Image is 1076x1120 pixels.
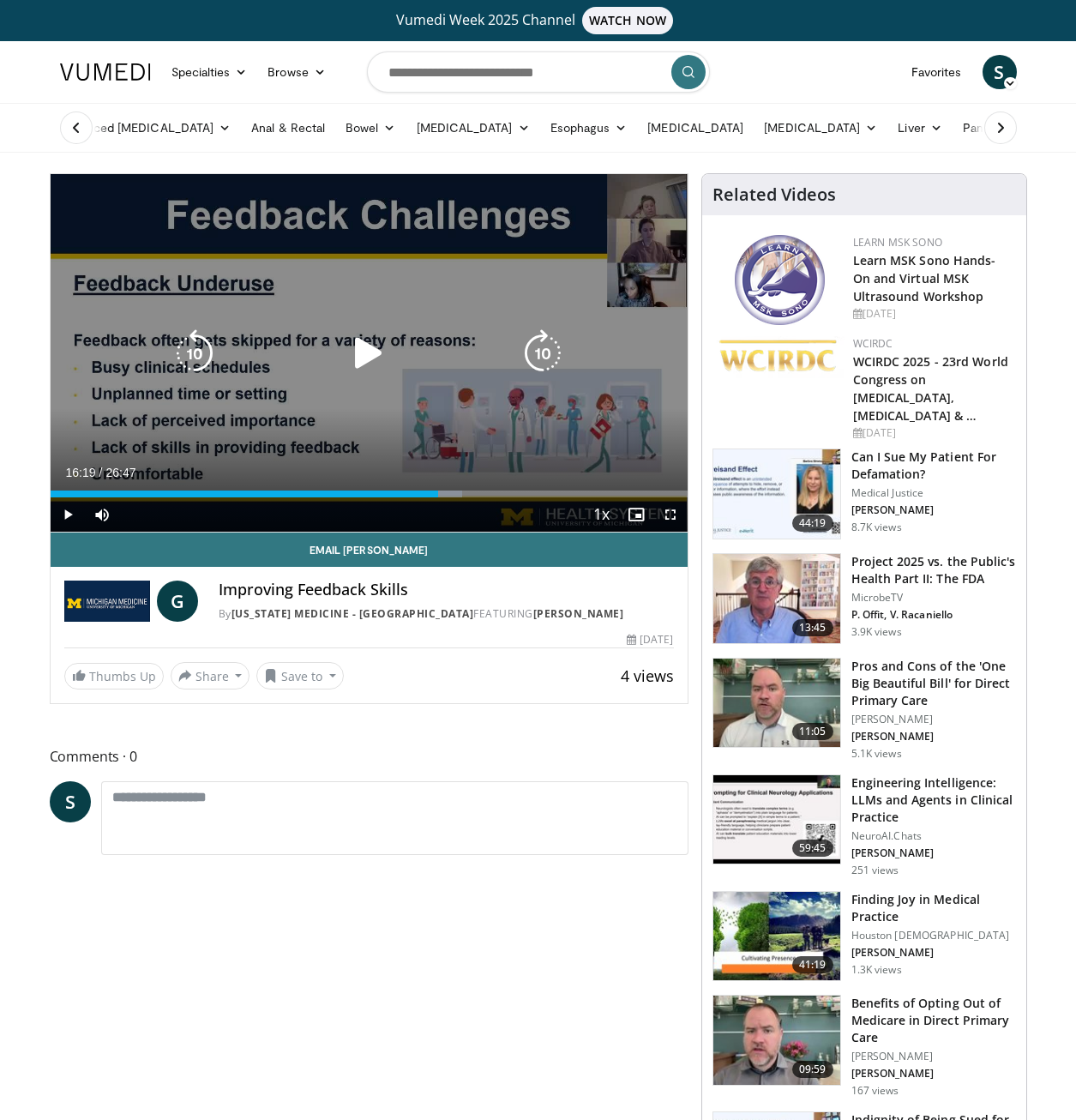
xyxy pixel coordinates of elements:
[716,336,845,378] img: ffc82633-9a14-4d8c-a33d-97fccf70c641.png.150x105_q85_autocrop_double_scale_upscale_version-0.2.png
[50,745,688,768] span: Comments 0
[219,581,674,599] h4: Improving Feedback Skills
[851,929,1016,942] p: Houston [DEMOGRAPHIC_DATA]
[637,111,754,145] a: [MEDICAL_DATA]
[50,111,242,145] a: Advanced [MEDICAL_DATA]
[853,306,1013,322] div: [DATE]
[713,892,840,981] img: 28b597b0-0875-49aa-8148-c5eb456bfa8e.150x105_q85_crop-smart_upscale.jpg
[792,619,833,636] span: 13:45
[66,466,96,479] span: 16:19
[713,659,840,748] img: d9992acc-5628-44c3-88ea-bb74804de564.150x105_q85_crop-smart_upscale.jpg
[851,829,1016,843] p: NeuroAI.Chats
[851,963,902,977] p: 1.3K views
[171,662,250,689] button: Share
[851,1067,1016,1081] p: [PERSON_NAME]
[712,184,836,205] h4: Related Videos
[792,723,833,740] span: 11:05
[367,51,710,93] input: Search topics, interventions
[51,174,688,533] video-js: Video Player
[853,336,893,351] a: WCIRDC
[851,449,1016,483] h3: Can I Sue My Patient For Defamation?
[713,554,840,643] img: 756bda5e-05c1-488d-885e-e45646a3debb.150x105_q85_crop-smart_upscale.jpg
[712,449,1016,539] a: 44:19 Can I Sue My Patient For Defamation? Medical Justice [PERSON_NAME] 8.7K views
[851,747,902,761] p: 5.1K views
[851,995,1016,1046] h3: Benefits of Opting Out of Medicare in Direct Primary Care
[712,774,1016,877] a: 59:45 Engineering Intelligence: LLMs and Agents in Clinical Practice NeuroAI.Chats [PERSON_NAME] ...
[585,497,619,532] button: Playback Rate
[60,63,151,81] img: VuMedi Logo
[713,775,840,864] img: ea6b8c10-7800-4812-b957-8d44f0be21f9.150x105_q85_crop-smart_upscale.jpg
[853,425,1013,441] div: [DATE]
[853,252,996,304] a: Learn MSK Sono Hands-On and Virtual MSK Ultrasound Workshop
[887,111,952,145] a: Liver
[335,111,406,145] a: Bowel
[621,665,674,686] span: 4 views
[161,55,258,89] a: Specialties
[792,840,833,857] span: 59:45
[219,606,674,622] div: By FEATURING
[627,632,673,647] div: [DATE]
[851,864,899,877] p: 251 views
[792,515,833,532] span: 44:19
[105,466,135,479] span: 26:47
[51,491,688,497] div: Progress Bar
[712,658,1016,761] a: 11:05 Pros and Cons of the 'One Big Beautiful Bill' for Direct Primary Care [PERSON_NAME] [PERSON...
[851,658,1016,709] h3: Pros and Cons of the 'One Big Beautiful Bill' for Direct Primary Care
[582,7,673,34] span: WATCH NOW
[851,486,1016,500] p: Medical Justice
[851,608,1016,622] p: P. Offit, V. Racaniello
[983,55,1017,89] a: S
[540,111,638,145] a: Esophagus
[619,497,653,532] button: Enable picture-in-picture mode
[63,7,1014,34] a: Vumedi Week 2025 ChannelWATCH NOW
[241,111,335,145] a: Anal & Rectal
[851,713,1016,726] p: [PERSON_NAME]
[792,956,833,973] span: 41:19
[851,891,1016,925] h3: Finding Joy in Medical Practice
[851,846,1016,860] p: [PERSON_NAME]
[851,553,1016,587] h3: Project 2025 vs. the Public's Health Part II: The FDA
[735,235,825,325] img: 4ce8947a-107b-4209-aad2-fe49418c94a8.png.150x105_q85_autocrop_double_scale_upscale_version-0.2.png
[853,353,1008,424] a: WCIRDC 2025 - 23rd World Congress on [MEDICAL_DATA], [MEDICAL_DATA] & …
[712,995,1016,1098] a: 09:59 Benefits of Opting Out of Medicare in Direct Primary Care [PERSON_NAME] [PERSON_NAME] 167 v...
[901,55,972,89] a: Favorites
[99,466,103,479] span: /
[256,662,344,689] button: Save to
[85,497,119,532] button: Mute
[50,781,91,822] a: S
[712,891,1016,982] a: 41:19 Finding Joy in Medical Practice Houston [DEMOGRAPHIC_DATA] [PERSON_NAME] 1.3K views
[851,730,1016,744] p: [PERSON_NAME]
[853,235,942,250] a: Learn MSK Sono
[231,606,474,621] a: [US_STATE] Medicine - [GEOGRAPHIC_DATA]
[406,111,540,145] a: [MEDICAL_DATA]
[64,581,150,622] img: Michigan Medicine - Podiatry
[257,55,336,89] a: Browse
[64,663,164,689] a: Thumbs Up
[754,111,887,145] a: [MEDICAL_DATA]
[712,553,1016,644] a: 13:45 Project 2025 vs. the Public's Health Part II: The FDA MicrobeTV P. Offit, V. Racaniello 3.9...
[851,1050,1016,1063] p: [PERSON_NAME]
[851,946,1016,960] p: [PERSON_NAME]
[653,497,688,532] button: Fullscreen
[851,774,1016,826] h3: Engineering Intelligence: LLMs and Agents in Clinical Practice
[713,996,840,1085] img: b885924c-f544-4d3c-9a58-989854a17564.150x105_q85_crop-smart_upscale.jpg
[792,1061,833,1078] span: 09:59
[851,1084,899,1098] p: 167 views
[851,591,1016,605] p: MicrobeTV
[851,503,1016,517] p: [PERSON_NAME]
[51,533,688,567] a: Email [PERSON_NAME]
[51,497,85,532] button: Play
[713,449,840,539] img: 50d22204-cc18-4df3-8da3-77ec835a907d.150x105_q85_crop-smart_upscale.jpg
[851,521,902,534] p: 8.7K views
[157,581,198,622] a: G
[533,606,624,621] a: [PERSON_NAME]
[851,625,902,639] p: 3.9K views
